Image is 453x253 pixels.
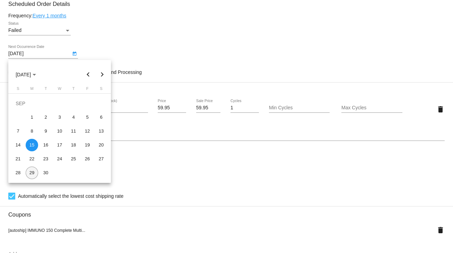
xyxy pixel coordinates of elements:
td: September 14, 2025 [11,138,25,152]
div: 5 [81,111,94,124]
div: 23 [40,153,52,165]
td: September 27, 2025 [94,152,108,166]
div: 11 [67,125,80,137]
div: 12 [81,125,94,137]
td: September 24, 2025 [53,152,67,166]
th: Thursday [67,86,80,93]
td: September 10, 2025 [53,124,67,138]
td: September 3, 2025 [53,110,67,124]
span: [DATE] [16,72,36,77]
td: September 21, 2025 [11,152,25,166]
td: September 18, 2025 [67,138,80,152]
div: 21 [12,153,24,165]
div: 28 [12,167,24,179]
div: 6 [95,111,107,124]
td: September 11, 2025 [67,124,80,138]
td: September 8, 2025 [25,124,39,138]
div: 7 [12,125,24,137]
td: September 30, 2025 [39,166,53,180]
th: Saturday [94,86,108,93]
div: 4 [67,111,80,124]
div: 15 [26,139,38,151]
div: 1 [26,111,38,124]
td: September 17, 2025 [53,138,67,152]
th: Sunday [11,86,25,93]
div: 18 [67,139,80,151]
div: 16 [40,139,52,151]
td: September 25, 2025 [67,152,80,166]
div: 25 [67,153,80,165]
div: 10 [53,125,66,137]
td: SEP [11,96,108,110]
div: 2 [40,111,52,124]
div: 29 [26,167,38,179]
td: September 6, 2025 [94,110,108,124]
div: 14 [12,139,24,151]
td: September 26, 2025 [80,152,94,166]
button: Choose month and year [10,68,42,82]
td: September 22, 2025 [25,152,39,166]
div: 20 [95,139,107,151]
div: 8 [26,125,38,137]
div: 22 [26,153,38,165]
div: 17 [53,139,66,151]
td: September 12, 2025 [80,124,94,138]
td: September 16, 2025 [39,138,53,152]
div: 9 [40,125,52,137]
div: 13 [95,125,107,137]
div: 27 [95,153,107,165]
td: September 23, 2025 [39,152,53,166]
th: Wednesday [53,86,67,93]
div: 19 [81,139,94,151]
td: September 15, 2025 [25,138,39,152]
div: 30 [40,167,52,179]
td: September 4, 2025 [67,110,80,124]
td: September 29, 2025 [25,166,39,180]
button: Previous month [81,68,95,82]
td: September 1, 2025 [25,110,39,124]
td: September 13, 2025 [94,124,108,138]
td: September 20, 2025 [94,138,108,152]
button: Next month [95,68,109,82]
td: September 2, 2025 [39,110,53,124]
div: 26 [81,153,94,165]
td: September 5, 2025 [80,110,94,124]
td: September 9, 2025 [39,124,53,138]
td: September 19, 2025 [80,138,94,152]
div: 3 [53,111,66,124]
td: September 7, 2025 [11,124,25,138]
th: Friday [80,86,94,93]
div: 24 [53,153,66,165]
th: Monday [25,86,39,93]
td: September 28, 2025 [11,166,25,180]
th: Tuesday [39,86,53,93]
